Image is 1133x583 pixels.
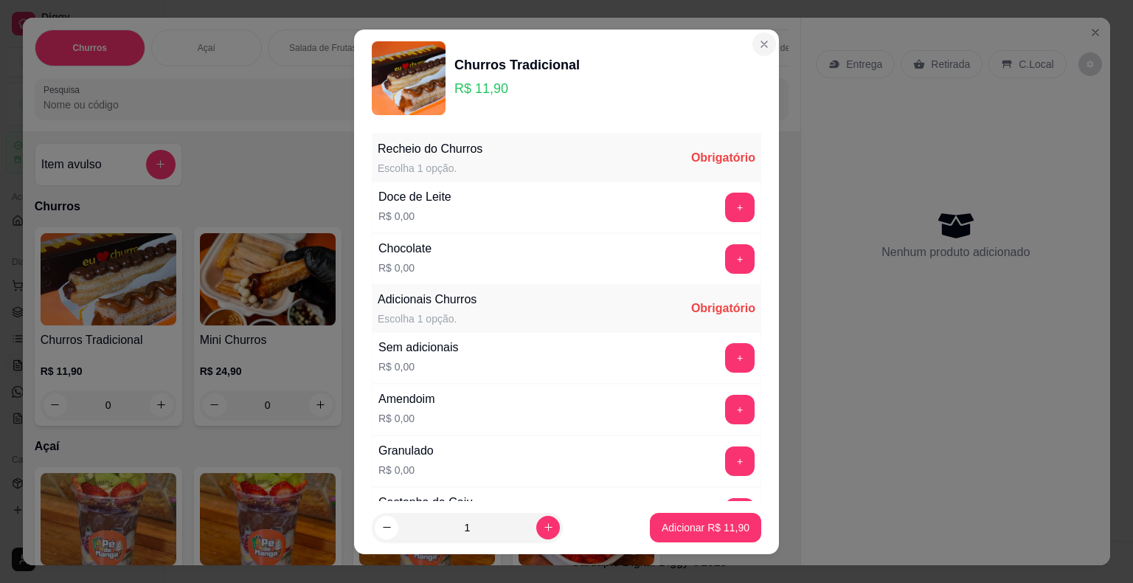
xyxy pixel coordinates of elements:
div: Adicionais Churros [378,291,477,308]
p: R$ 0,00 [378,261,432,275]
p: Adicionar R$ 11,90 [662,520,749,535]
p: R$ 0,00 [378,359,459,374]
button: add [725,498,755,528]
button: add [725,343,755,373]
div: Doce de Leite [378,188,451,206]
p: R$ 11,90 [454,78,580,99]
div: Escolha 1 opção. [378,311,477,326]
p: R$ 0,00 [378,463,434,477]
div: Granulado [378,442,434,460]
div: Chocolate [378,240,432,258]
button: decrease-product-quantity [375,516,398,539]
div: Castanha de Caju [378,494,473,511]
div: Sem adicionais [378,339,459,356]
div: Recheio do Churros [378,140,482,158]
button: increase-product-quantity [536,516,560,539]
p: R$ 0,00 [378,411,434,426]
div: Obrigatório [691,149,755,167]
div: Obrigatório [691,300,755,317]
button: add [725,395,755,424]
button: add [725,193,755,222]
button: add [725,446,755,476]
button: Close [752,32,776,56]
div: Escolha 1 opção. [378,161,482,176]
div: Amendoim [378,390,434,408]
img: product-image [372,41,446,115]
p: R$ 0,00 [378,209,451,224]
button: add [725,244,755,274]
div: Churros Tradicional [454,55,580,75]
button: Adicionar R$ 11,90 [650,513,761,542]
